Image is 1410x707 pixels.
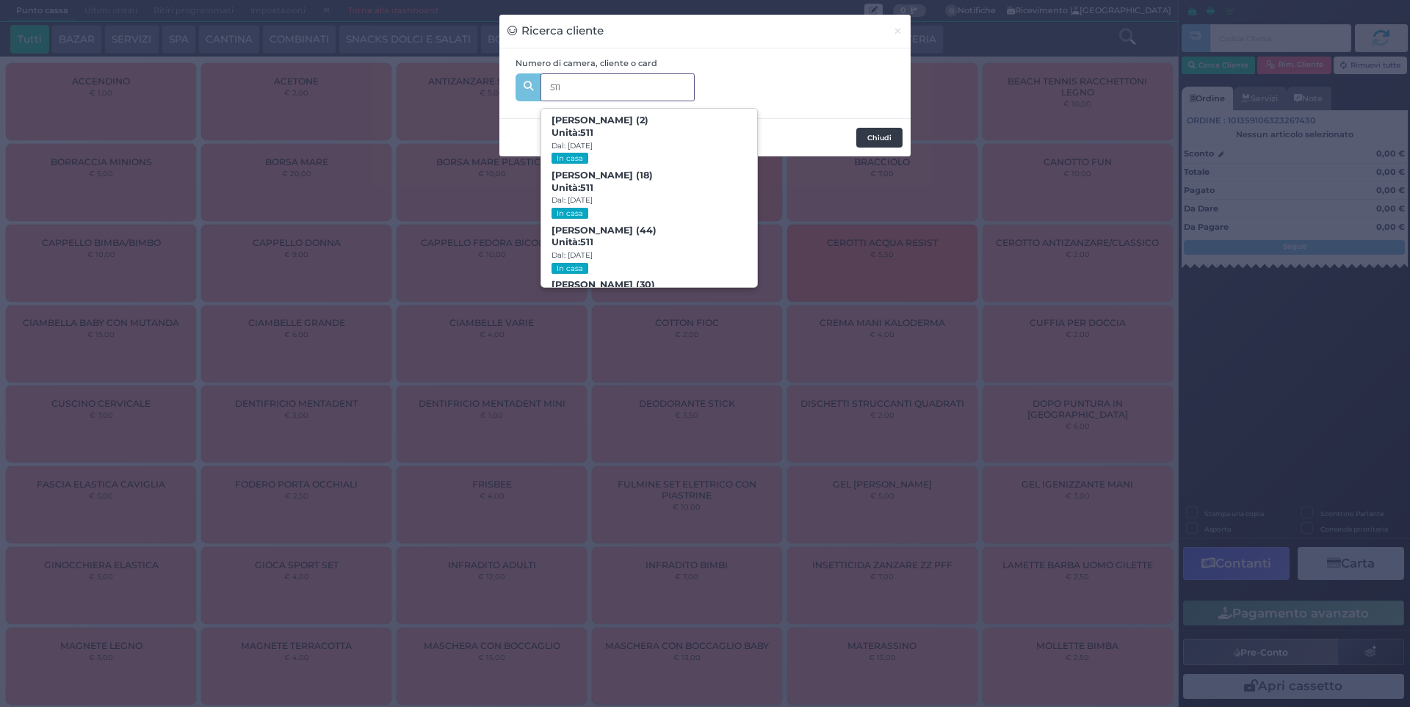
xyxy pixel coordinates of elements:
label: Numero di camera, cliente o card [516,57,657,70]
b: [PERSON_NAME] (2) [552,115,648,138]
span: Unità: [552,182,593,195]
strong: 511 [580,127,593,138]
button: Chiudi [856,128,903,148]
input: Es. 'Mario Rossi', '220' o '108123234234' [540,73,695,101]
button: Chiudi [885,15,911,48]
b: [PERSON_NAME] (30) [552,279,655,302]
h3: Ricerca cliente [507,23,604,40]
small: In casa [552,263,587,274]
small: Dal: [DATE] [552,141,593,151]
b: [PERSON_NAME] (44) [552,225,657,248]
strong: 511 [580,236,593,247]
small: Dal: [DATE] [552,195,593,205]
small: In casa [552,208,587,219]
small: In casa [552,153,587,164]
span: Unità: [552,236,593,249]
b: [PERSON_NAME] (18) [552,170,653,193]
strong: 511 [580,182,593,193]
span: × [893,23,903,39]
span: Unità: [552,127,593,139]
small: Dal: [DATE] [552,250,593,260]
